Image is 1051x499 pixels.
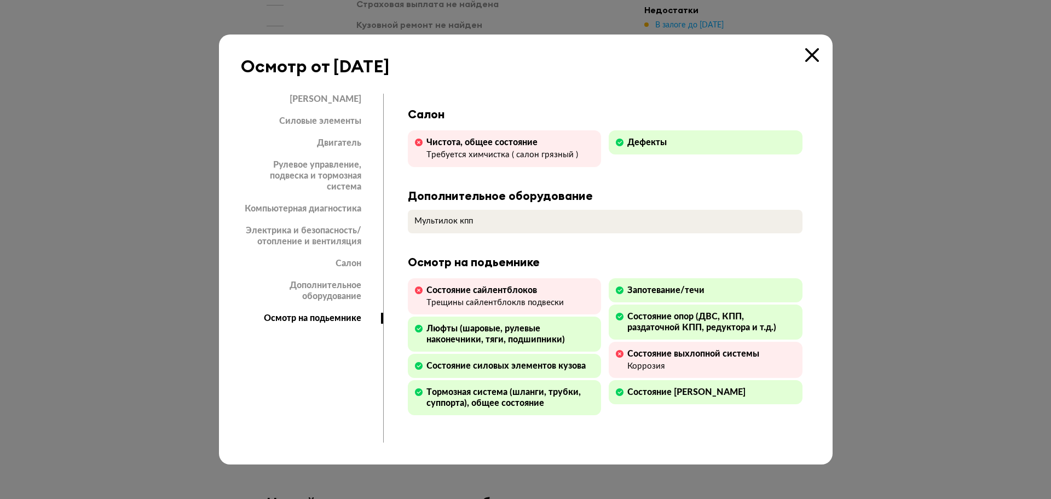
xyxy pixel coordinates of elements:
div: Тормозная система (шланги, трубки, суппорта), общее состояние [426,387,595,409]
div: [PERSON_NAME] [241,94,381,105]
div: Коррозия [627,362,759,372]
div: Дополнительное оборудование [408,189,802,203]
div: Люфты (шаровые, рулевые наконечники, тяги, подшипники) [426,323,595,345]
div: Осмотр от [DATE] [241,56,389,76]
div: Чистота, общее состояние [426,137,578,148]
div: Состояние [PERSON_NAME] [627,387,746,398]
div: Осмотр на подьемнике [241,313,383,324]
div: Электрика и безопасность/отопление и вентиляция [241,225,381,247]
div: Двигатель [241,137,381,148]
div: Мультилок кпп [414,216,796,227]
div: Трещины сайлентблоклв подвески [426,298,564,308]
div: Состояние выхлопной системы [627,348,759,359]
div: Силовые элементы [241,116,381,127]
div: Требуется химчистка ( салон грязный ) [426,150,578,160]
div: Состояние опор (ДВС, КПП, раздаточной КПП, редуктора и т.д.) [627,311,796,333]
div: Состояние силовых элементов кузова [426,360,586,371]
div: Осмотр на подьемнике [408,255,802,269]
div: Дефекты [627,137,667,148]
div: Компьютерная диагностика [241,203,381,214]
div: Рулевое управление, подвеска и тормозная система [241,159,381,192]
div: Состояние сайлентблоков [426,285,564,296]
div: Салон [241,258,381,269]
div: Дополнительное оборудование [241,280,381,302]
div: Запотевание/течи [627,285,704,296]
div: Салон [408,107,802,122]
